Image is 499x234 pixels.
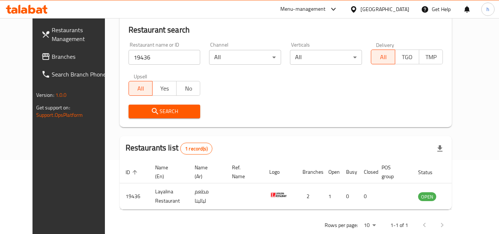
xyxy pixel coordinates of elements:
th: Open [322,161,340,183]
img: Layalina Restaurant [269,186,288,204]
input: Search for restaurant name or ID.. [129,50,201,65]
span: Name (Ar) [195,163,217,181]
span: OPEN [418,193,436,201]
div: All [290,50,362,65]
a: Support.OpsPlatform [36,110,83,120]
td: 19436 [120,183,149,210]
div: Total records count [180,143,212,155]
th: Closed [358,161,376,183]
button: No [176,81,201,96]
span: POS group [382,163,403,181]
span: Name (En) [155,163,180,181]
div: Rows per page: [361,220,379,231]
div: Menu-management [280,5,326,14]
th: Branches [297,161,322,183]
button: All [371,50,395,64]
td: مطعم ليالينا [189,183,226,210]
span: No [180,83,198,94]
label: Upsell [134,74,147,79]
a: Restaurants Management [35,21,116,48]
span: Search Branch Phone [52,70,110,79]
button: TGO [395,50,419,64]
span: Status [418,168,442,177]
td: 2 [297,183,322,210]
span: 1 record(s) [181,145,212,152]
span: All [132,83,150,94]
th: Busy [340,161,358,183]
label: Delivery [376,42,394,47]
button: TMP [419,50,443,64]
td: 0 [358,183,376,210]
span: h [486,5,489,13]
h2: Restaurant search [129,24,443,35]
p: Rows per page: [325,221,358,230]
h2: Restaurants list [126,142,212,155]
table: enhanced table [120,161,476,210]
td: 1 [322,183,340,210]
p: 1-1 of 1 [390,221,408,230]
div: All [209,50,281,65]
button: Yes [152,81,177,96]
span: Ref. Name [232,163,254,181]
a: Search Branch Phone [35,65,116,83]
th: Action [451,161,476,183]
span: Search [134,107,195,116]
span: ID [126,168,140,177]
span: Version: [36,90,54,100]
span: TGO [398,52,416,62]
a: Branches [35,48,116,65]
span: All [374,52,392,62]
button: Search [129,105,201,118]
button: All [129,81,153,96]
td: 0 [340,183,358,210]
td: Layalina Restaurant [149,183,189,210]
div: OPEN [418,192,436,201]
span: Yes [155,83,174,94]
span: Branches [52,52,110,61]
div: [GEOGRAPHIC_DATA] [360,5,409,13]
span: 1.0.0 [55,90,67,100]
span: Restaurants Management [52,26,110,43]
span: TMP [422,52,440,62]
div: Export file [431,140,449,157]
th: Logo [263,161,297,183]
span: Get support on: [36,103,70,112]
